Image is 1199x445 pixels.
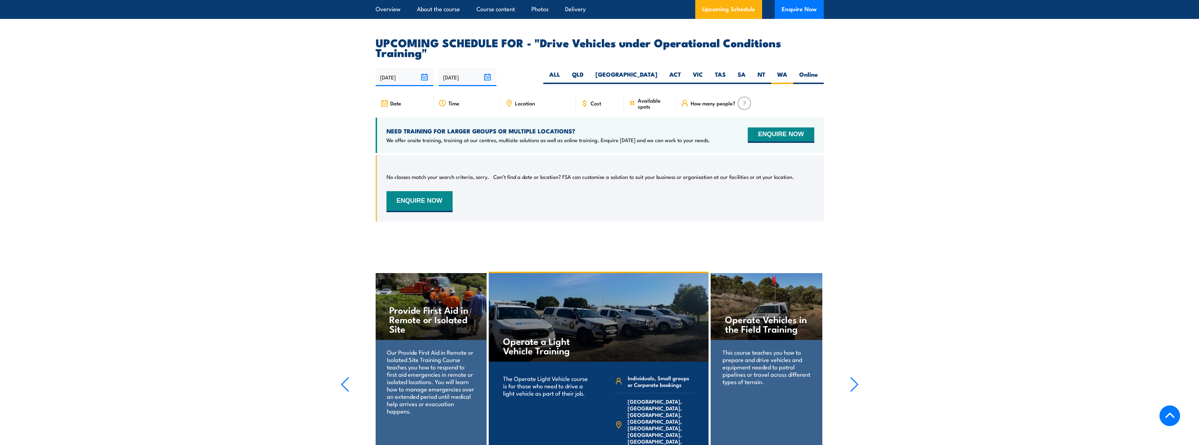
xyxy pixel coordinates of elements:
[590,70,663,84] label: [GEOGRAPHIC_DATA]
[748,127,814,143] button: ENQUIRE NOW
[752,70,771,84] label: NT
[387,348,475,415] p: Our Provide First Aid in Remote or Isolated Site Training Course teaches you how to respond to fi...
[566,70,590,84] label: QLD
[663,70,687,84] label: ACT
[376,37,824,57] h2: UPCOMING SCHEDULE FOR - "Drive Vehicles under Operational Conditions Training"
[543,70,566,84] label: ALL
[386,137,710,144] p: We offer onsite training, training at our centres, multisite solutions as well as online training...
[793,70,824,84] label: Online
[503,336,585,355] h4: Operate a Light Vehicle Training
[390,100,401,106] span: Date
[448,100,459,106] span: Time
[709,70,732,84] label: TAS
[493,173,794,180] p: Can’t find a date or location? FSA can customise a solution to suit your business or organisation...
[591,100,601,106] span: Cost
[376,68,433,86] input: From date
[628,375,694,388] span: Individuals, Small groups or Corporate bookings
[691,100,736,106] span: How many people?
[638,97,671,109] span: Available spots
[503,375,590,397] p: The Operate Light Vehicle course is for those who need to drive a light vehicle as part of their ...
[723,348,810,385] p: This course teaches you how to prepare and drive vehicles and equipment needed to patrol pipeline...
[687,70,709,84] label: VIC
[725,314,808,333] h4: Operate Vehicles in the Field Training
[732,70,752,84] label: SA
[771,70,793,84] label: WA
[386,191,453,212] button: ENQUIRE NOW
[386,127,710,135] h4: NEED TRAINING FOR LARGER GROUPS OR MULTIPLE LOCATIONS?
[515,100,535,106] span: Location
[389,305,472,333] h4: Provide First Aid in Remote or Isolated Site
[439,68,496,86] input: To date
[386,173,489,180] p: No classes match your search criteria, sorry.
